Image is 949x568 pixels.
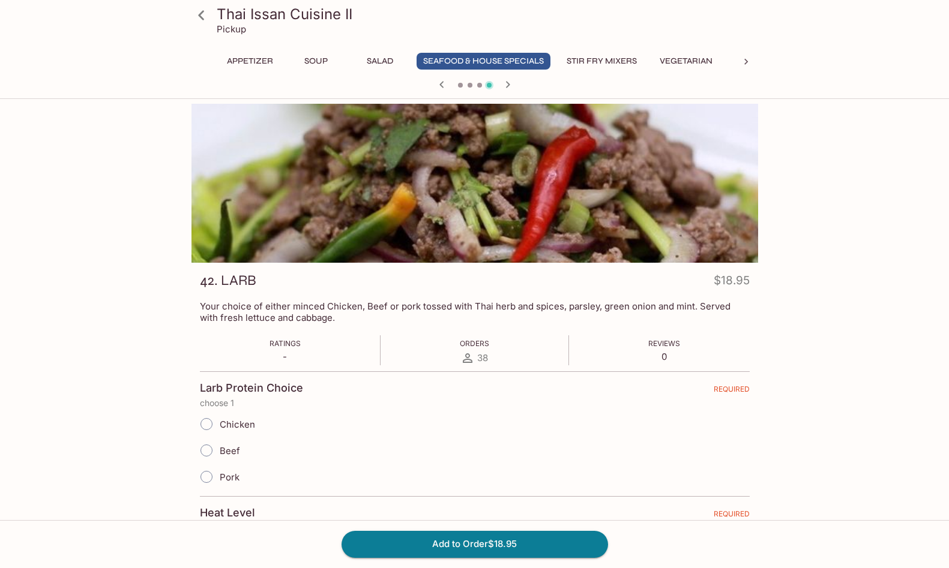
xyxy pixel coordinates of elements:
button: Salad [353,53,407,70]
span: REQUIRED [714,384,750,398]
span: Ratings [270,339,301,348]
button: Soup [289,53,343,70]
p: - [270,351,301,362]
button: Vegetarian [653,53,719,70]
p: Pickup [217,23,246,35]
span: 38 [477,352,488,363]
span: Beef [220,445,240,456]
span: Reviews [648,339,680,348]
h4: Heat Level [200,506,255,519]
p: 0 [648,351,680,362]
h4: Larb Protein Choice [200,381,303,395]
button: Noodles [729,53,783,70]
span: Orders [460,339,489,348]
button: Stir Fry Mixers [560,53,643,70]
button: Seafood & House Specials [417,53,550,70]
h3: Thai Issan Cuisine II [217,5,753,23]
div: 42. LARB [191,104,758,263]
span: REQUIRED [714,509,750,523]
button: Appetizer [220,53,280,70]
p: Your choice of either minced Chicken, Beef or pork tossed with Thai herb and spices, parsley, gre... [200,300,750,323]
button: Add to Order$18.95 [342,531,608,557]
span: Pork [220,471,240,483]
span: Chicken [220,419,255,430]
h3: 42. LARB [200,271,256,290]
h4: $18.95 [714,271,750,294]
p: choose 1 [200,398,750,408]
